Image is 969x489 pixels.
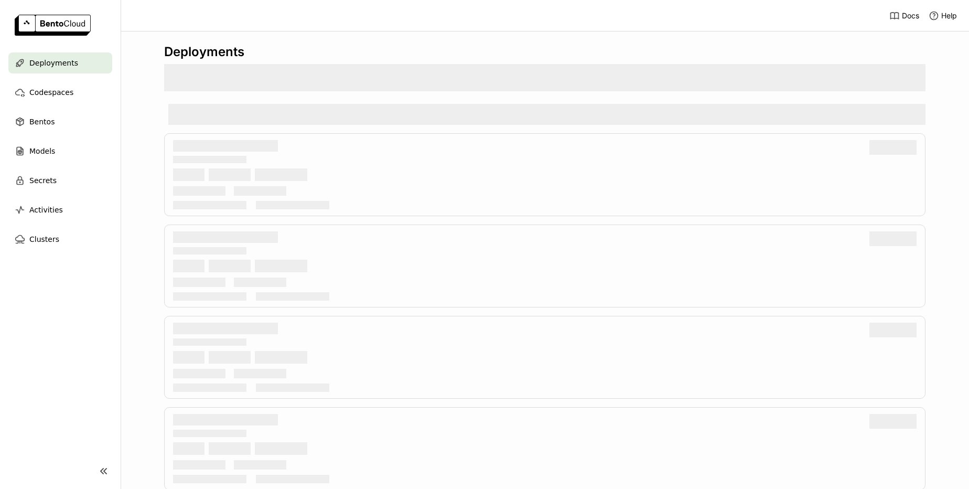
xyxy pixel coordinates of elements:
[29,204,63,216] span: Activities
[8,141,112,162] a: Models
[29,115,55,128] span: Bentos
[8,229,112,250] a: Clusters
[29,57,78,69] span: Deployments
[15,15,91,36] img: logo
[941,11,957,20] span: Help
[8,170,112,191] a: Secrets
[8,199,112,220] a: Activities
[164,44,925,60] div: Deployments
[29,174,57,187] span: Secrets
[29,86,73,99] span: Codespaces
[8,111,112,132] a: Bentos
[889,10,919,21] a: Docs
[929,10,957,21] div: Help
[29,233,59,246] span: Clusters
[29,145,55,157] span: Models
[902,11,919,20] span: Docs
